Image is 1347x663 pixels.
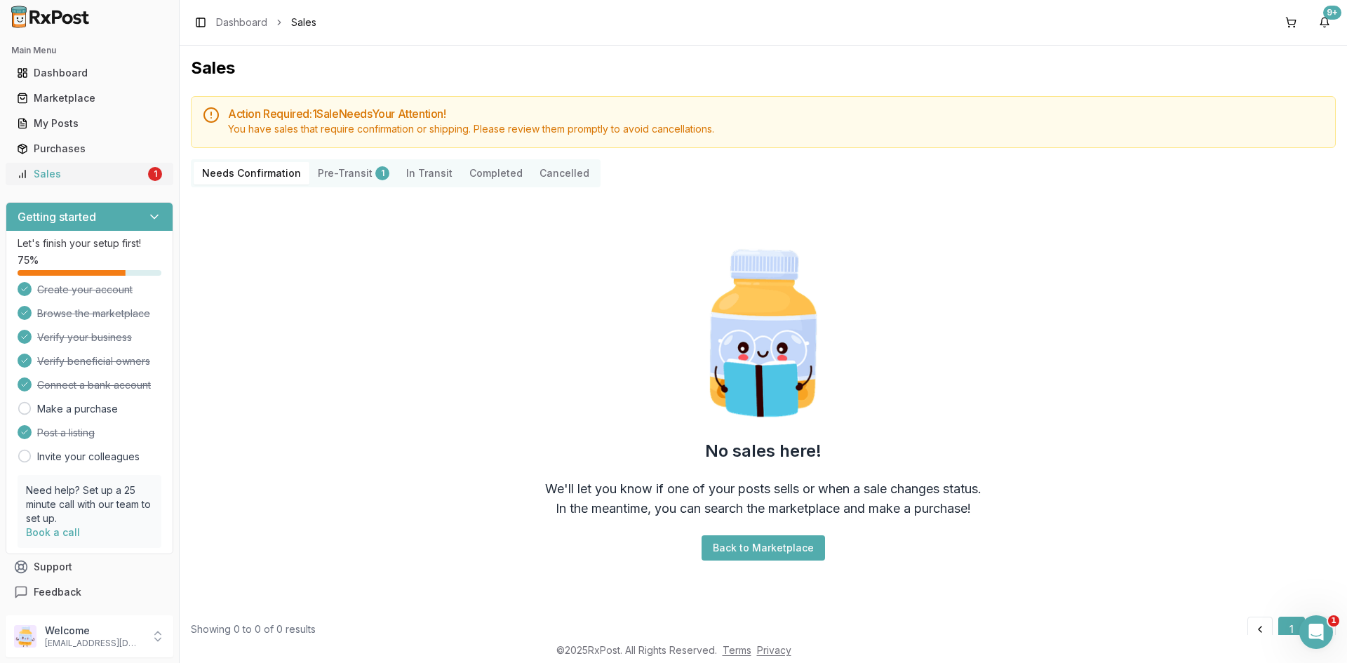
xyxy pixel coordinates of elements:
[723,644,751,656] a: Terms
[398,162,461,185] button: In Transit
[531,162,598,185] button: Cancelled
[17,167,145,181] div: Sales
[191,622,316,636] div: Showing 0 to 0 of 0 results
[18,236,161,250] p: Let's finish your setup first!
[1323,6,1341,20] div: 9+
[1278,617,1305,642] button: 1
[37,402,118,416] a: Make a purchase
[375,166,389,180] div: 1
[37,450,140,464] a: Invite your colleagues
[11,86,168,111] a: Marketplace
[148,167,162,181] div: 1
[6,580,173,605] button: Feedback
[11,161,168,187] a: Sales1
[191,57,1336,79] h1: Sales
[11,136,168,161] a: Purchases
[37,283,133,297] span: Create your account
[6,138,173,160] button: Purchases
[45,624,142,638] p: Welcome
[17,142,162,156] div: Purchases
[309,162,398,185] button: Pre-Transit
[37,426,95,440] span: Post a listing
[216,15,316,29] nav: breadcrumb
[11,45,168,56] h2: Main Menu
[702,535,825,561] button: Back to Marketplace
[291,15,316,29] span: Sales
[6,87,173,109] button: Marketplace
[6,112,173,135] button: My Posts
[673,243,853,423] img: Smart Pill Bottle
[18,208,96,225] h3: Getting started
[37,354,150,368] span: Verify beneficial owners
[17,66,162,80] div: Dashboard
[6,6,95,28] img: RxPost Logo
[1313,11,1336,34] button: 9+
[18,253,39,267] span: 75 %
[26,483,153,525] p: Need help? Set up a 25 minute call with our team to set up.
[228,122,1324,136] div: You have sales that require confirmation or shipping. Please review them promptly to avoid cancel...
[37,307,150,321] span: Browse the marketplace
[6,62,173,84] button: Dashboard
[1328,615,1339,627] span: 1
[11,60,168,86] a: Dashboard
[6,163,173,185] button: Sales1
[757,644,791,656] a: Privacy
[1299,615,1333,649] iframe: Intercom live chat
[705,440,822,462] h2: No sales here!
[14,625,36,648] img: User avatar
[228,108,1324,119] h5: Action Required: 1 Sale Need s Your Attention!
[37,378,151,392] span: Connect a bank account
[37,330,132,344] span: Verify your business
[11,111,168,136] a: My Posts
[545,479,981,499] div: We'll let you know if one of your posts sells or when a sale changes status.
[17,91,162,105] div: Marketplace
[45,638,142,649] p: [EMAIL_ADDRESS][DOMAIN_NAME]
[6,554,173,580] button: Support
[556,499,971,518] div: In the meantime, you can search the marketplace and make a purchase!
[216,15,267,29] a: Dashboard
[26,526,80,538] a: Book a call
[17,116,162,130] div: My Posts
[34,585,81,599] span: Feedback
[194,162,309,185] button: Needs Confirmation
[461,162,531,185] button: Completed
